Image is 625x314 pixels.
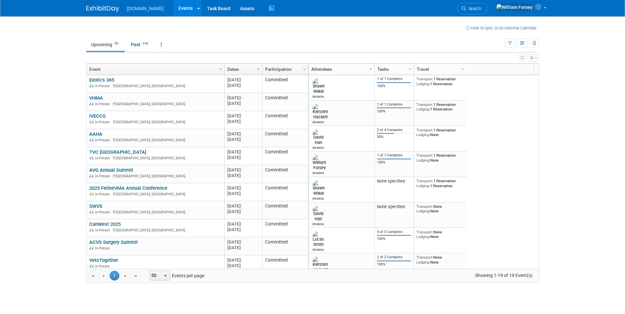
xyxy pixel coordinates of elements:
td: Committed [262,201,308,219]
span: Column Settings [368,67,373,72]
span: In-Person [95,84,112,88]
div: None None [416,230,464,239]
div: 2 of 2 Complete [377,255,411,260]
div: [DATE] [227,137,259,142]
div: [GEOGRAPHIC_DATA], [GEOGRAPHIC_DATA] [89,227,221,233]
div: Kiersten Hackett [313,120,324,124]
div: Shawn Wilkie [313,196,324,200]
img: Shawn Wilkie [313,180,325,196]
div: [DATE] [227,101,259,106]
span: In-Person [95,246,112,250]
span: Showing 1-19 of 19 Event(s) [469,271,538,280]
div: 1 of 1 Complete [377,153,411,158]
div: 1 of 1 Complete [377,102,411,107]
a: Go to the first page [88,271,98,281]
a: Participation [265,64,304,75]
span: In-Person [95,120,112,124]
div: [GEOGRAPHIC_DATA], [GEOGRAPHIC_DATA] [89,209,221,215]
a: TVC [GEOGRAPHIC_DATA] [89,149,146,155]
div: [DATE] [227,221,259,227]
img: In-Person Event [90,138,94,141]
img: In-Person Event [90,210,94,213]
div: 1 Reservation 1 Reservation [416,77,464,86]
a: AVG Annual Summit [89,167,133,173]
div: [DATE] [227,203,259,209]
div: [GEOGRAPHIC_DATA], [GEOGRAPHIC_DATA] [89,101,221,107]
div: [DATE] [227,149,259,155]
span: Transport: [416,77,433,81]
span: Lodging: [416,234,430,239]
div: [DATE] [227,119,259,124]
td: Committed [262,255,308,273]
a: Travel [417,64,462,75]
div: [GEOGRAPHIC_DATA], [GEOGRAPHIC_DATA] [89,191,221,197]
img: William Forsey [496,4,533,11]
a: Column Settings [217,64,224,73]
div: [DATE] [227,77,259,83]
a: Column Settings [255,64,262,73]
div: 2 of 4 Complete [377,128,411,132]
img: David Han [313,206,324,222]
span: Go to the next page [123,273,128,279]
span: Lodging: [416,184,430,188]
span: Lodging: [416,82,430,86]
a: Tasks [377,64,409,75]
div: [DATE] [227,131,259,137]
span: 50 [150,271,161,280]
a: IVECCS [89,113,106,119]
div: 1 of 1 Complete [377,77,411,81]
span: In-Person [95,174,112,178]
span: In-Person [95,156,112,160]
img: In-Person Event [90,84,94,87]
a: Past114 [126,38,155,51]
span: Search [466,6,481,11]
img: Shawn Wilkie [313,78,325,94]
a: Attendees [311,64,370,75]
div: 1 Reservation None [416,128,464,137]
img: In-Person Event [90,264,94,267]
span: Transport: [416,230,433,234]
span: - [241,77,242,82]
span: 1 [110,271,119,281]
span: Lodging: [416,158,430,163]
div: [DATE] [227,209,259,214]
div: [DATE] [227,185,259,191]
img: In-Person Event [90,120,94,123]
span: In-Person [95,192,112,196]
span: Column Settings [302,67,307,72]
span: - [241,222,242,226]
img: Kiersten Hackett [313,104,328,120]
div: [GEOGRAPHIC_DATA], [GEOGRAPHIC_DATA] [89,137,221,143]
span: - [241,186,242,190]
div: [DATE] [227,263,259,268]
td: Committed [262,111,308,129]
span: In-Person [95,102,112,106]
div: David Han [313,145,324,149]
td: Committed [262,129,308,147]
div: [GEOGRAPHIC_DATA], [GEOGRAPHIC_DATA] [89,119,221,125]
span: Events per page [141,271,211,281]
img: In-Person Event [90,174,94,177]
a: Dates [227,64,258,75]
div: 100% [377,160,411,165]
div: None specified [377,204,411,209]
div: 1 Reservation 1 Reservation [416,102,464,112]
td: Committed [262,165,308,183]
span: Transport: [416,204,433,209]
a: 2025 FelineVMA Annual Conference [89,185,167,191]
img: In-Person Event [90,156,94,159]
span: In-Person [95,228,112,232]
div: 100% [377,237,411,241]
span: Transport: [416,153,433,158]
a: Go to the last page [131,271,141,281]
span: - [241,240,242,245]
td: Committed [262,93,308,111]
div: William Forsey [313,170,324,175]
td: Committed [262,219,308,237]
span: - [241,95,242,100]
div: [DATE] [227,83,259,88]
a: Column Settings [459,64,466,73]
span: Column Settings [256,67,261,72]
span: Column Settings [407,67,413,72]
div: [DATE] [227,239,259,245]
